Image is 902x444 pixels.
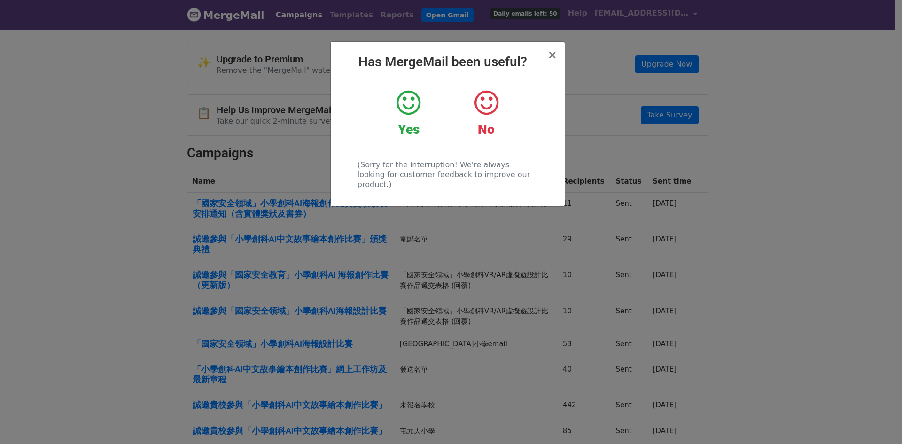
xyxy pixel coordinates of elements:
p: (Sorry for the interruption! We're always looking for customer feedback to improve our product.) [358,160,537,189]
h2: Has MergeMail been useful? [338,54,557,70]
a: Yes [377,89,440,138]
strong: Yes [398,122,420,137]
span: × [547,48,557,62]
button: Close [547,49,557,61]
a: No [454,89,518,138]
iframe: Chat Widget [855,399,902,444]
strong: No [478,122,495,137]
